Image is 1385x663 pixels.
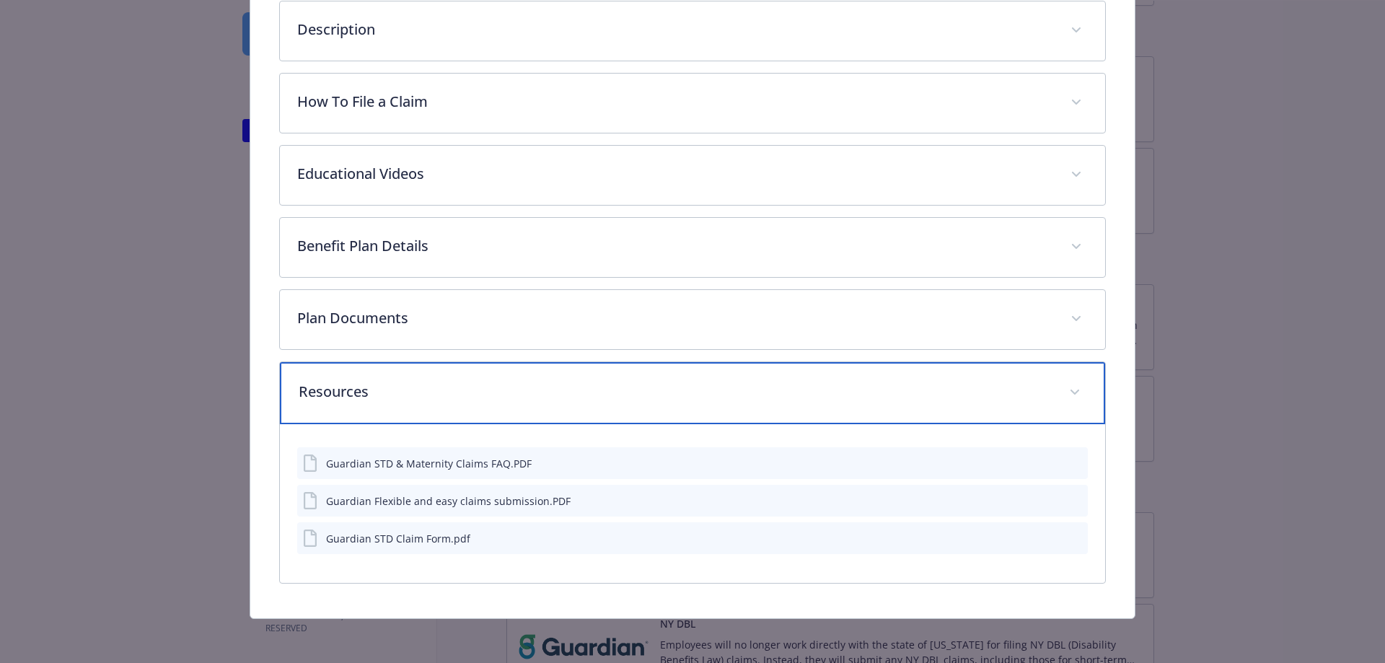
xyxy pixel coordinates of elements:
[297,235,1054,257] p: Benefit Plan Details
[280,290,1106,349] div: Plan Documents
[326,493,571,509] div: Guardian Flexible and easy claims submission.PDF
[326,531,470,546] div: Guardian STD Claim Form.pdf
[297,307,1054,329] p: Plan Documents
[280,146,1106,205] div: Educational Videos
[299,381,1052,403] p: Resources
[1069,456,1082,471] button: preview file
[1046,493,1058,509] button: download file
[326,456,532,471] div: Guardian STD & Maternity Claims FAQ.PDF
[1069,493,1082,509] button: preview file
[1046,531,1058,546] button: download file
[280,218,1106,277] div: Benefit Plan Details
[280,424,1106,583] div: Resources
[1069,531,1082,546] button: preview file
[297,19,1054,40] p: Description
[1046,456,1058,471] button: download file
[280,1,1106,61] div: Description
[297,163,1054,185] p: Educational Videos
[280,74,1106,133] div: How To File a Claim
[280,362,1106,424] div: Resources
[297,91,1054,113] p: How To File a Claim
